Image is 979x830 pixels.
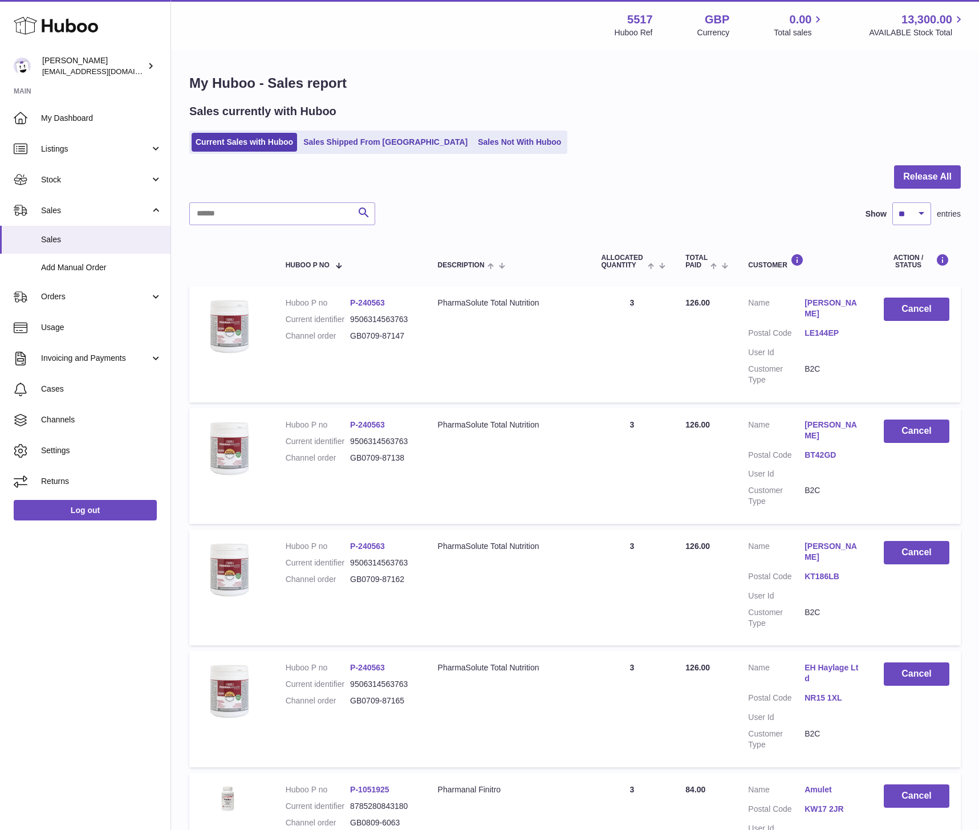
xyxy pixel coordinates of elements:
[41,234,162,245] span: Sales
[192,133,297,152] a: Current Sales with Huboo
[438,784,579,795] div: Pharmanal Finitro
[748,469,805,479] dt: User Id
[350,785,389,794] a: P-1051925
[590,408,674,524] td: 3
[748,607,805,629] dt: Customer Type
[884,784,949,808] button: Cancel
[350,817,415,828] dd: GB0809-6063
[805,607,861,629] dd: B2C
[41,414,162,425] span: Channels
[894,165,961,189] button: Release All
[869,27,965,38] span: AVAILABLE Stock Total
[748,298,805,322] dt: Name
[350,695,415,706] dd: GB0709-87165
[748,485,805,507] dt: Customer Type
[286,679,350,690] dt: Current identifier
[685,663,710,672] span: 126.00
[286,817,350,828] dt: Channel order
[41,384,162,394] span: Cases
[41,476,162,487] span: Returns
[805,784,861,795] a: Amulet
[41,353,150,364] span: Invoicing and Payments
[884,541,949,564] button: Cancel
[590,530,674,645] td: 3
[748,254,861,269] div: Customer
[685,785,705,794] span: 84.00
[601,254,645,269] span: ALLOCATED Quantity
[189,104,336,119] h2: Sales currently with Huboo
[41,205,150,216] span: Sales
[41,144,150,154] span: Listings
[901,12,952,27] span: 13,300.00
[41,174,150,185] span: Stock
[748,804,805,817] dt: Postal Code
[286,662,350,673] dt: Huboo P no
[350,574,415,585] dd: GB0709-87162
[41,322,162,333] span: Usage
[748,571,805,585] dt: Postal Code
[286,784,350,795] dt: Huboo P no
[299,133,472,152] a: Sales Shipped From [GEOGRAPHIC_DATA]
[286,574,350,585] dt: Channel order
[14,58,31,75] img: alessiavanzwolle@hotmail.com
[869,12,965,38] a: 13,300.00 AVAILABLE Stock Total
[805,420,861,441] a: [PERSON_NAME]
[41,262,162,273] span: Add Manual Order
[805,571,861,582] a: KT186LB
[41,113,162,124] span: My Dashboard
[350,420,385,429] a: P-240563
[438,420,579,430] div: PharmaSolute Total Nutrition
[286,695,350,706] dt: Channel order
[627,12,653,27] strong: 5517
[774,27,824,38] span: Total sales
[805,364,861,385] dd: B2C
[774,12,824,38] a: 0.00 Total sales
[748,347,805,358] dt: User Id
[748,712,805,723] dt: User Id
[286,558,350,568] dt: Current identifier
[685,420,710,429] span: 126.00
[748,591,805,601] dt: User Id
[590,286,674,402] td: 3
[201,784,258,814] img: 1752522179.png
[438,262,485,269] span: Description
[805,693,861,703] a: NR15 1XL
[286,298,350,308] dt: Huboo P no
[438,662,579,673] div: PharmaSolute Total Nutrition
[705,12,729,27] strong: GBP
[697,27,730,38] div: Currency
[748,729,805,750] dt: Customer Type
[866,209,887,219] label: Show
[42,55,145,77] div: [PERSON_NAME]
[805,729,861,750] dd: B2C
[474,133,565,152] a: Sales Not With Huboo
[286,801,350,812] dt: Current identifier
[350,298,385,307] a: P-240563
[438,541,579,552] div: PharmaSolute Total Nutrition
[438,298,579,308] div: PharmaSolute Total Nutrition
[884,420,949,443] button: Cancel
[748,693,805,706] dt: Postal Code
[937,209,961,219] span: entries
[286,262,330,269] span: Huboo P no
[350,314,415,325] dd: 9506314563763
[590,651,674,767] td: 3
[286,314,350,325] dt: Current identifier
[350,436,415,447] dd: 9506314563763
[350,558,415,568] dd: 9506314563763
[748,784,805,798] dt: Name
[286,420,350,430] dt: Huboo P no
[805,662,861,684] a: EH Haylage Ltd
[805,298,861,319] a: [PERSON_NAME]
[350,663,385,672] a: P-240563
[884,662,949,686] button: Cancel
[685,542,710,551] span: 126.00
[201,420,258,477] img: 55171654161492.png
[790,12,812,27] span: 0.00
[286,453,350,463] dt: Channel order
[685,254,708,269] span: Total paid
[805,804,861,815] a: KW17 2JR
[748,328,805,341] dt: Postal Code
[805,541,861,563] a: [PERSON_NAME]
[615,27,653,38] div: Huboo Ref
